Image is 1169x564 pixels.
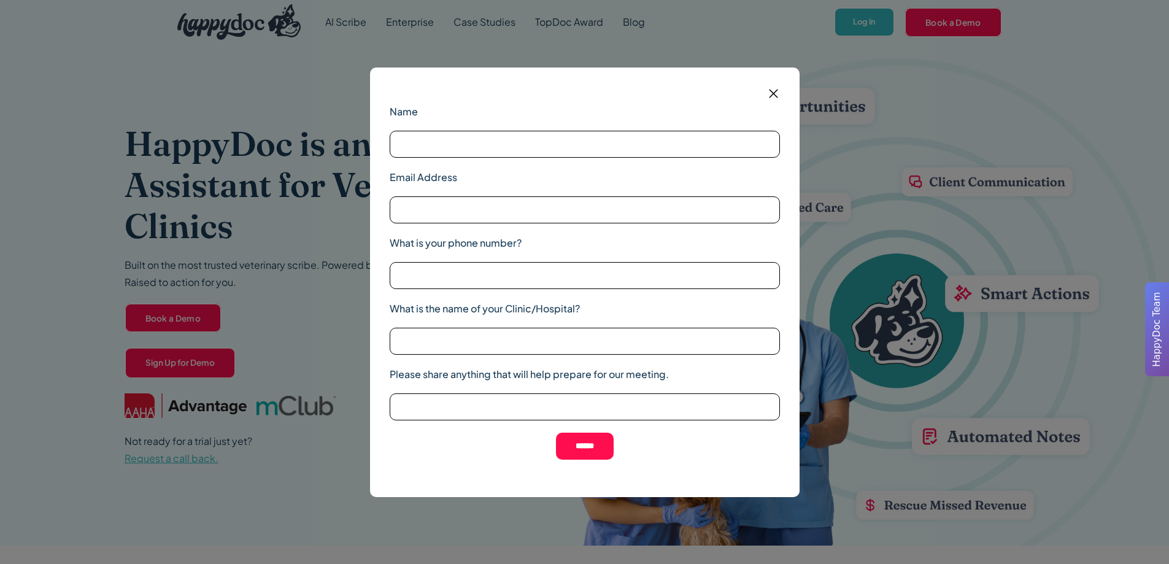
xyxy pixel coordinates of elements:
[390,236,780,250] label: What is your phone number?
[390,104,780,119] label: Name
[390,87,780,477] form: Email form 2
[390,170,780,185] label: Email Address
[390,367,780,382] label: Please share anything that will help prepare for our meeting.
[390,301,780,316] label: What is the name of your Clinic/Hospital?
